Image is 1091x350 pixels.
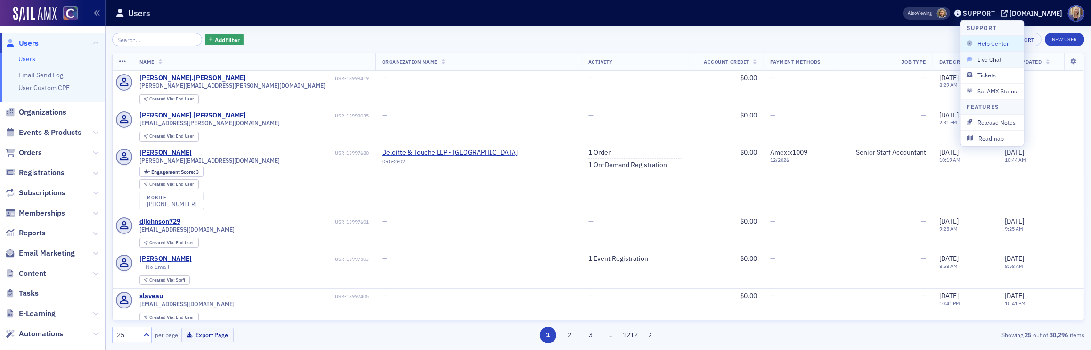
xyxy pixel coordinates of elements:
[149,182,194,187] div: End User
[19,329,63,339] span: Automations
[139,226,235,233] span: [EMAIL_ADDRESS][DOMAIN_NAME]
[19,38,39,49] span: Users
[740,111,757,119] span: $0.00
[1005,217,1024,225] span: [DATE]
[19,127,81,138] span: Events & Products
[382,254,387,263] span: —
[588,58,613,65] span: Activity
[588,292,594,300] span: —
[921,111,926,119] span: —
[139,132,199,142] div: Created Via: End User
[19,167,65,178] span: Registrations
[5,127,81,138] a: Events & Products
[139,167,204,177] div: Engagement Score: 3
[921,254,926,263] span: —
[1048,331,1070,339] strong: 30,296
[588,217,594,225] span: —
[967,71,1018,80] span: Tickets
[139,149,192,157] a: [PERSON_NAME]
[1045,33,1084,46] a: New User
[908,10,917,16] div: Also
[247,75,369,82] div: USR-13998419
[139,238,199,248] div: Created Via: End User
[939,225,958,232] time: 9:25 AM
[139,275,190,285] div: Created Via: Staff
[967,24,997,33] h4: Support
[117,330,138,340] div: 25
[139,255,192,263] a: [PERSON_NAME]
[939,292,959,300] span: [DATE]
[561,327,578,343] button: 2
[382,111,387,119] span: —
[139,58,155,65] span: Name
[939,263,958,269] time: 8:58 AM
[770,74,775,82] span: —
[155,331,178,339] label: per page
[845,149,926,157] div: Senior Staff Accountant
[939,254,959,263] span: [DATE]
[939,74,959,82] span: [DATE]
[963,9,995,17] div: Support
[5,38,39,49] a: Users
[149,97,194,102] div: End User
[112,33,202,46] input: Search…
[622,327,639,343] button: 1212
[382,217,387,225] span: —
[588,255,648,263] a: 1 Event Registration
[1005,157,1026,163] time: 10:44 AM
[193,150,369,156] div: USR-13997680
[740,217,757,225] span: $0.00
[139,217,180,226] a: dljohnson729
[961,83,1024,99] button: SailAMX Status
[5,308,56,319] a: E-Learning
[149,314,176,320] span: Created Via :
[770,148,807,157] span: Amex : x1009
[908,10,932,17] span: Viewing
[139,119,280,126] span: [EMAIL_ADDRESS][PERSON_NAME][DOMAIN_NAME]
[19,308,56,319] span: E-Learning
[740,254,757,263] span: $0.00
[128,8,150,19] h1: Users
[967,87,1018,95] span: SailAMX Status
[588,161,667,169] a: 1 On-Demand Registration
[939,300,960,307] time: 10:41 PM
[939,157,961,163] time: 10:19 AM
[19,107,66,117] span: Organizations
[19,188,65,198] span: Subscriptions
[382,158,518,168] div: ORG-2607
[740,74,757,82] span: $0.00
[5,188,65,198] a: Subscriptions
[19,268,46,279] span: Content
[139,111,246,120] a: [PERSON_NAME].[PERSON_NAME]
[740,292,757,300] span: $0.00
[921,74,926,82] span: —
[1068,5,1084,22] span: Profile
[5,248,75,258] a: Email Marketing
[5,167,65,178] a: Registrations
[961,130,1024,146] button: Roadmap
[19,288,39,299] span: Tasks
[1005,225,1023,232] time: 9:25 AM
[19,148,42,158] span: Orders
[704,58,749,65] span: Account Credit
[139,300,235,308] span: [EMAIL_ADDRESS][DOMAIN_NAME]
[139,292,163,300] a: slaveau
[1015,37,1034,42] div: Export
[1005,263,1023,269] time: 8:58 AM
[939,111,959,119] span: [DATE]
[247,113,369,119] div: USR-13998035
[1023,331,1033,339] strong: 25
[139,94,199,104] div: Created Via: End User
[139,74,246,83] div: [PERSON_NAME].[PERSON_NAME]
[18,55,35,63] a: Users
[139,313,199,323] div: Created Via: End User
[382,149,518,157] a: Deloitte & Touche LLP - [GEOGRAPHIC_DATA]
[19,208,65,218] span: Memberships
[588,111,594,119] span: —
[151,169,199,175] div: 3
[961,51,1024,67] button: Live Chat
